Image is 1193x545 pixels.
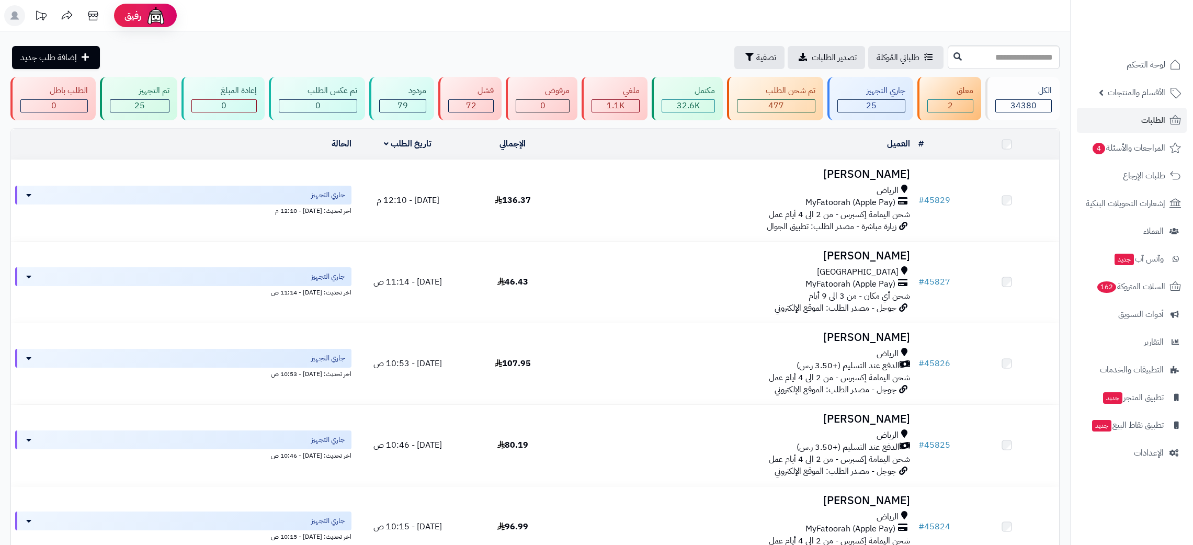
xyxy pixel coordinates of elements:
span: تصفية [756,51,776,64]
a: المراجعات والأسئلة4 [1077,135,1187,161]
span: الإعدادات [1134,446,1164,460]
h3: [PERSON_NAME] [569,250,910,262]
span: جاري التجهيز [311,271,345,282]
span: 46.43 [497,276,528,288]
a: فشل 72 [436,77,504,120]
div: اخر تحديث: [DATE] - 10:53 ص [15,368,351,379]
div: تم شحن الطلب [737,85,816,97]
span: 136.37 [495,194,531,207]
div: ملغي [592,85,640,97]
a: لوحة التحكم [1077,52,1187,77]
a: العملاء [1077,219,1187,244]
a: تم التجهيز 25 [98,77,179,120]
a: مرفوض 0 [504,77,580,120]
span: جوجل - مصدر الطلب: الموقع الإلكتروني [775,383,896,396]
span: MyFatoorah (Apple Pay) [805,523,895,535]
div: 72 [449,100,493,112]
span: الدفع عند التسليم (+3.50 ر.س) [797,441,900,453]
a: إشعارات التحويلات البنكية [1077,191,1187,216]
span: طلباتي المُوكلة [877,51,919,64]
span: الأقسام والمنتجات [1108,85,1165,100]
span: جاري التجهيز [311,353,345,364]
span: [DATE] - 10:53 ص [373,357,442,370]
span: جاري التجهيز [311,190,345,200]
div: الطلب باطل [20,85,88,97]
span: جديد [1103,392,1122,404]
div: تم عكس الطلب [279,85,358,97]
a: الحالة [332,138,351,150]
a: العميل [887,138,910,150]
span: زيارة مباشرة - مصدر الطلب: تطبيق الجوال [767,220,896,233]
span: # [918,357,924,370]
span: الرياض [877,185,899,197]
img: ai-face.png [145,5,166,26]
a: التقارير [1077,330,1187,355]
span: [GEOGRAPHIC_DATA] [817,266,899,278]
a: الكل34380 [983,77,1062,120]
span: إشعارات التحويلات البنكية [1086,196,1165,211]
span: 0 [51,99,56,112]
a: #45825 [918,439,950,451]
a: مردود 79 [367,77,436,120]
span: وآتس آب [1114,252,1164,266]
span: 80.19 [497,439,528,451]
a: تحديثات المنصة [28,5,54,29]
div: مرفوض [516,85,570,97]
div: 79 [380,100,426,112]
a: إضافة طلب جديد [12,46,100,69]
div: مكتمل [662,85,715,97]
h3: [PERSON_NAME] [569,332,910,344]
span: أدوات التسويق [1118,307,1164,322]
span: الرياض [877,429,899,441]
button: تصفية [734,46,785,69]
span: جوجل - مصدر الطلب: الموقع الإلكتروني [775,302,896,314]
span: تطبيق المتجر [1102,390,1164,405]
span: رفيق [124,9,141,22]
span: [DATE] - 10:15 ص [373,520,442,533]
div: فشل [448,85,494,97]
div: اخر تحديث: [DATE] - 10:46 ص [15,449,351,460]
h3: [PERSON_NAME] [569,495,910,507]
div: 0 [192,100,256,112]
span: 0 [221,99,226,112]
a: إعادة المبلغ 0 [179,77,267,120]
span: الطلبات [1141,113,1165,128]
span: جديد [1115,254,1134,265]
a: الإعدادات [1077,440,1187,465]
span: تصدير الطلبات [812,51,857,64]
div: إعادة المبلغ [191,85,257,97]
span: 79 [397,99,408,112]
span: # [918,439,924,451]
span: شحن اليمامة إكسبرس - من 2 الى 4 أيام عمل [769,371,910,384]
span: التقارير [1144,335,1164,349]
span: [DATE] - 10:46 ص [373,439,442,451]
span: 0 [540,99,546,112]
div: 1130 [592,100,639,112]
span: 32.6K [677,99,700,112]
span: 96.99 [497,520,528,533]
h3: [PERSON_NAME] [569,413,910,425]
div: اخر تحديث: [DATE] - 12:10 م [15,205,351,215]
a: جاري التجهيز 25 [825,77,915,120]
a: معلق 2 [915,77,983,120]
a: #45826 [918,357,950,370]
a: الطلب باطل 0 [8,77,98,120]
span: جوجل - مصدر الطلب: الموقع الإلكتروني [775,465,896,478]
a: تطبيق المتجرجديد [1077,385,1187,410]
span: العملاء [1143,224,1164,239]
span: إضافة طلب جديد [20,51,77,64]
a: #45829 [918,194,950,207]
span: السلات المتروكة [1096,279,1165,294]
div: 0 [21,100,87,112]
span: # [918,520,924,533]
span: 72 [466,99,476,112]
a: تم عكس الطلب 0 [267,77,368,120]
a: طلباتي المُوكلة [868,46,944,69]
div: 0 [516,100,569,112]
a: التطبيقات والخدمات [1077,357,1187,382]
div: اخر تحديث: [DATE] - 11:14 ص [15,286,351,297]
span: 162 [1097,281,1116,293]
span: [DATE] - 12:10 م [377,194,439,207]
a: تصدير الطلبات [788,46,865,69]
a: الطلبات [1077,108,1187,133]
